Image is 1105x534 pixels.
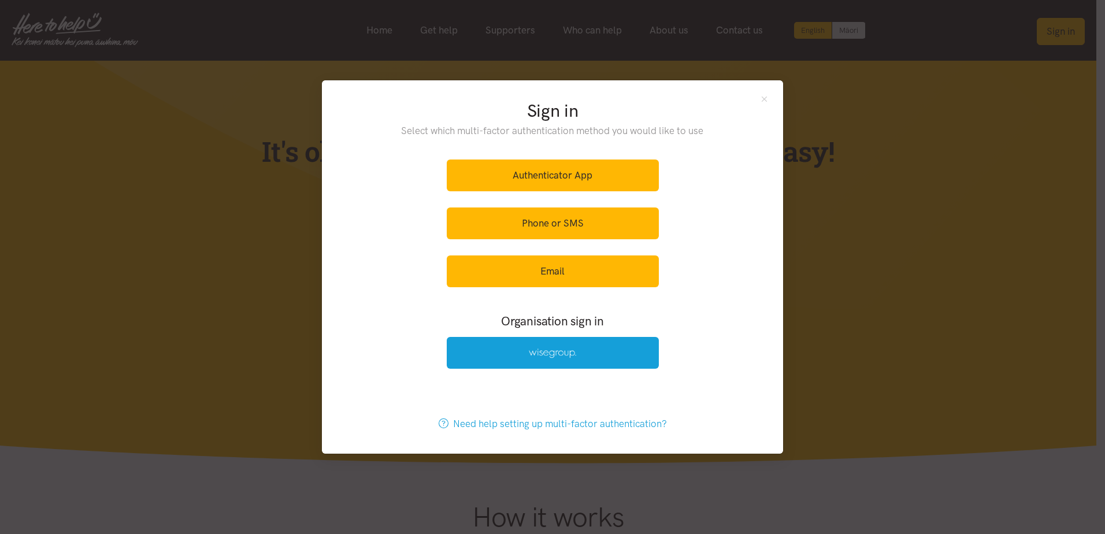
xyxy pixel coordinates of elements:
h2: Sign in [378,99,728,123]
a: Need help setting up multi-factor authentication? [427,408,679,440]
p: Select which multi-factor authentication method you would like to use [378,123,728,139]
a: Phone or SMS [447,207,659,239]
a: Authenticator App [447,160,659,191]
button: Close [759,94,769,104]
a: Email [447,255,659,287]
img: Wise Group [529,348,576,358]
h3: Organisation sign in [415,313,690,329]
